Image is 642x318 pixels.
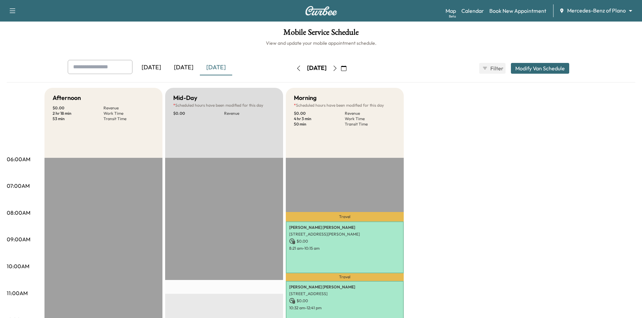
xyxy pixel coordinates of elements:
p: Work Time [103,111,154,116]
p: Revenue [345,111,396,116]
h6: View and update your mobile appointment schedule. [7,40,635,46]
p: Transit Time [103,116,154,121]
p: 11:00AM [7,289,28,297]
h5: Morning [294,93,316,103]
div: [DATE] [167,60,200,75]
img: Curbee Logo [305,6,337,15]
span: Mercedes-Benz of Plano [567,7,626,14]
p: [PERSON_NAME] [PERSON_NAME] [289,284,400,290]
p: 09:00AM [7,235,30,243]
p: 07:00AM [7,182,30,190]
div: [DATE] [307,64,327,72]
p: 50 min [294,121,345,127]
p: [STREET_ADDRESS][PERSON_NAME] [289,232,400,237]
p: 08:00AM [7,209,30,217]
p: Scheduled hours have been modified for this day [173,103,275,108]
p: 2 hr 18 min [53,111,103,116]
p: 06:00AM [7,155,30,163]
p: $ 0.00 [289,298,400,304]
p: [STREET_ADDRESS] [289,291,400,296]
p: [PERSON_NAME] [PERSON_NAME] [289,225,400,230]
p: $ 0.00 [289,238,400,244]
div: [DATE] [200,60,232,75]
p: 53 min [53,116,103,121]
p: 10:32 am - 12:41 pm [289,305,400,311]
p: $ 0.00 [294,111,345,116]
p: $ 0.00 [53,105,103,111]
h5: Mid-Day [173,93,197,103]
a: Calendar [461,7,484,15]
p: Scheduled hours have been modified for this day [294,103,396,108]
h1: Mobile Service Schedule [7,28,635,40]
p: Travel [286,273,404,281]
p: Revenue [103,105,154,111]
h5: Afternoon [53,93,81,103]
p: Revenue [224,111,275,116]
button: Filter [479,63,506,74]
p: 10:00AM [7,262,29,270]
p: 8:21 am - 10:15 am [289,246,400,251]
button: Modify Van Schedule [511,63,569,74]
a: MapBeta [446,7,456,15]
div: Beta [449,14,456,19]
a: Book New Appointment [489,7,546,15]
p: Work Time [345,116,396,121]
span: Filter [490,64,502,72]
p: 4 hr 3 min [294,116,345,121]
p: Travel [286,212,404,221]
p: Transit Time [345,121,396,127]
p: $ 0.00 [173,111,224,116]
div: [DATE] [135,60,167,75]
